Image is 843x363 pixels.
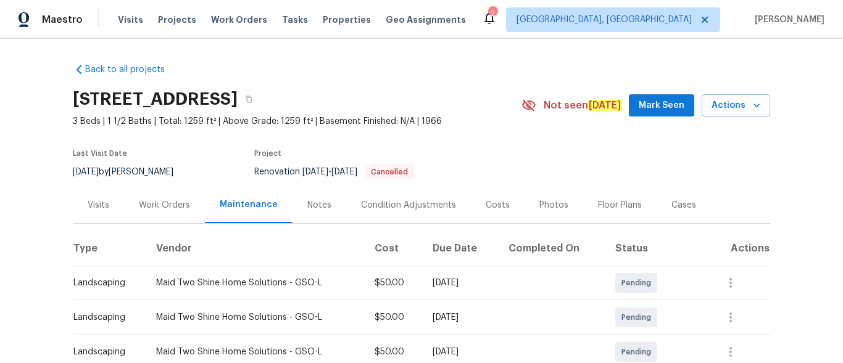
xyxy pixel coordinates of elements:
[156,346,355,358] div: Maid Two Shine Home Solutions - GSO-L
[621,277,656,289] span: Pending
[544,99,621,112] span: Not seen
[158,14,196,26] span: Projects
[433,346,488,358] div: [DATE]
[282,15,308,24] span: Tasks
[750,14,824,26] span: [PERSON_NAME]
[375,311,413,324] div: $50.00
[238,88,260,110] button: Copy Address
[488,7,497,20] div: 2
[621,311,656,324] span: Pending
[386,14,466,26] span: Geo Assignments
[375,346,413,358] div: $50.00
[433,311,488,324] div: [DATE]
[156,277,355,289] div: Maid Two Shine Home Solutions - GSO-L
[73,63,191,76] a: Back to all projects
[499,231,605,266] th: Completed On
[375,277,413,289] div: $50.00
[73,277,136,289] div: Landscaping
[706,231,770,266] th: Actions
[302,168,357,176] span: -
[118,14,143,26] span: Visits
[605,231,707,266] th: Status
[42,14,83,26] span: Maestro
[361,199,456,211] div: Condition Adjustments
[433,277,488,289] div: [DATE]
[639,98,684,113] span: Mark Seen
[73,311,136,324] div: Landscaping
[621,346,656,358] span: Pending
[211,14,267,26] span: Work Orders
[254,150,281,157] span: Project
[517,14,692,26] span: [GEOGRAPHIC_DATA], [GEOGRAPHIC_DATA]
[423,231,498,266] th: Due Date
[220,198,278,211] div: Maintenance
[73,93,238,105] h2: [STREET_ADDRESS]
[73,346,136,358] div: Landscaping
[73,115,521,128] span: 3 Beds | 1 1/2 Baths | Total: 1259 ft² | Above Grade: 1259 ft² | Basement Finished: N/A | 1966
[539,199,568,211] div: Photos
[712,98,760,113] span: Actions
[139,199,190,211] div: Work Orders
[486,199,510,211] div: Costs
[702,94,770,117] button: Actions
[73,231,146,266] th: Type
[331,168,357,176] span: [DATE]
[588,100,621,111] em: [DATE]
[73,168,99,176] span: [DATE]
[88,199,109,211] div: Visits
[365,231,423,266] th: Cost
[73,165,188,179] div: by [PERSON_NAME]
[598,199,642,211] div: Floor Plans
[73,150,127,157] span: Last Visit Date
[323,14,371,26] span: Properties
[366,168,413,176] span: Cancelled
[629,94,694,117] button: Mark Seen
[671,199,696,211] div: Cases
[302,168,328,176] span: [DATE]
[307,199,331,211] div: Notes
[156,311,355,324] div: Maid Two Shine Home Solutions - GSO-L
[146,231,365,266] th: Vendor
[254,168,414,176] span: Renovation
